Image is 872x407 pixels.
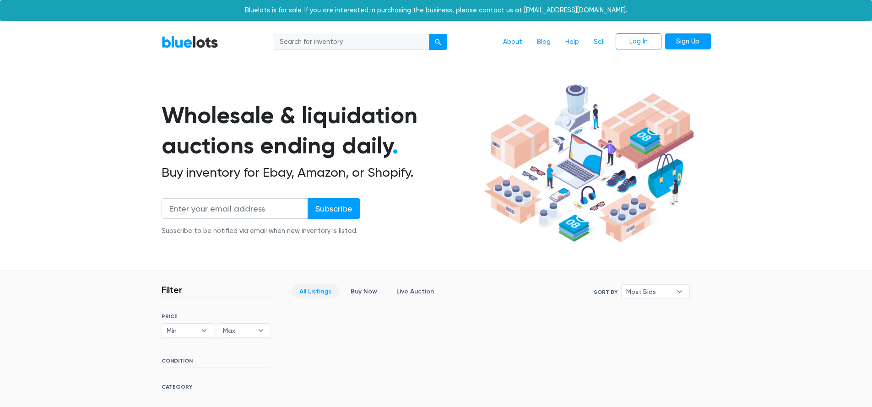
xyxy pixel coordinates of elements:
input: Enter your email address [162,198,308,219]
a: Blog [530,33,558,51]
span: Min [167,324,197,337]
h6: CONDITION [162,358,271,368]
a: Help [558,33,586,51]
span: . [392,132,398,159]
b: ▾ [251,324,271,337]
input: Search for inventory [274,34,429,50]
a: Sign Up [665,33,711,50]
label: Sort By [594,288,617,296]
h1: Wholesale & liquidation auctions ending daily [162,100,480,161]
img: hero-ee84e7d0318cb26816c560f6b4441b76977f77a177738b4e94f68c95b2b83dbb.png [480,80,697,247]
h6: CATEGORY [162,384,271,394]
a: Sell [586,33,612,51]
h3: Filter [162,284,182,295]
h6: PRICE [162,313,271,320]
b: ▾ [670,285,689,298]
div: Subscribe to be notified via email when new inventory is listed. [162,226,360,236]
a: BlueLots [162,35,218,49]
a: Buy Now [343,284,385,298]
h2: Buy inventory for Ebay, Amazon, or Shopify. [162,165,480,180]
input: Subscribe [308,198,360,219]
a: All Listings [292,284,339,298]
a: Live Auction [389,284,442,298]
a: About [496,33,530,51]
b: ▾ [195,324,214,337]
span: Most Bids [626,285,672,298]
span: Max [223,324,253,337]
a: Log In [616,33,661,50]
